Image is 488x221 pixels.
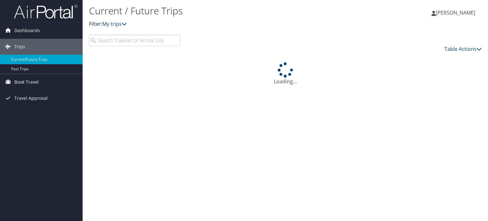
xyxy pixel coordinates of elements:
img: airportal-logo.png [14,4,78,19]
a: My trips [102,20,127,27]
span: Travel Approval [14,90,48,106]
p: Filter: [89,20,351,28]
a: [PERSON_NAME] [431,3,482,22]
span: Dashboards [14,23,40,38]
div: Loading... [89,62,482,85]
span: Trips [14,39,25,55]
h1: Current / Future Trips [89,4,351,17]
span: Book Travel [14,74,39,90]
a: Table Actions [444,45,482,52]
input: Search Traveler or Arrival City [89,35,180,46]
span: [PERSON_NAME] [436,9,475,16]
